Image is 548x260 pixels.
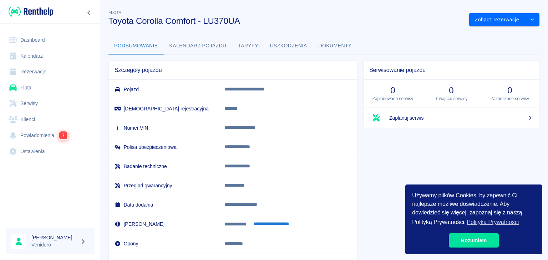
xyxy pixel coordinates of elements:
[115,144,213,151] h6: Polisa ubezpieczeniowa
[369,95,416,102] p: Zaplanowane serwisy
[369,67,533,74] span: Serwisowanie pojazdu
[6,6,53,17] a: Renthelp logo
[6,48,95,64] a: Kalendarz
[412,191,536,228] span: Używamy plików Cookies, by zapewnić Ci najlepsze możliwe doświadczenie. Aby dowiedzieć się więcej...
[115,201,213,208] h6: Data dodania
[264,37,313,54] button: Uszkodzenia
[422,80,481,108] a: 0Trwające serwisy
[486,95,533,102] p: Zakończone serwisy
[232,37,264,54] button: Taryfy
[466,217,520,228] a: learn more about cookies
[108,16,463,26] h3: Toyota Corolla Comfort - LU370UA
[115,163,213,170] h6: Badanie techniczne
[369,85,416,95] h3: 0
[115,105,213,112] h6: [DEMOGRAPHIC_DATA] rejestracyjna
[115,67,351,74] span: Szczegóły pojazdu
[405,184,542,254] div: cookieconsent
[115,124,213,131] h6: Numer VIN
[6,127,95,144] a: Powiadomienia7
[313,37,357,54] button: Dokumenty
[108,37,164,54] button: Podsumowanie
[115,240,213,247] h6: Opony
[525,13,539,26] button: drop-down
[59,131,67,139] span: 7
[6,64,95,80] a: Rezerwacje
[364,108,539,128] a: Zaplanuj serwis
[469,13,525,26] button: Zobacz rezerwacje
[6,111,95,128] a: Klienci
[389,114,533,122] span: Zaplanuj serwis
[31,234,77,241] h6: [PERSON_NAME]
[6,32,95,48] a: Dashboard
[364,80,422,108] a: 0Zaplanowane serwisy
[108,10,121,15] span: Flota
[428,95,475,102] p: Trwające serwisy
[428,85,475,95] h3: 0
[6,95,95,111] a: Serwisy
[84,8,95,17] button: Zwiń nawigację
[9,6,53,17] img: Renthelp logo
[486,85,533,95] h3: 0
[6,144,95,160] a: Ustawienia
[31,241,77,249] p: Venidero
[115,182,213,189] h6: Przegląd gwarancyjny
[115,220,213,228] h6: [PERSON_NAME]
[164,37,232,54] button: Kalendarz pojazdu
[115,86,213,93] h6: Pojazd
[481,80,539,108] a: 0Zakończone serwisy
[6,80,95,96] a: Flota
[449,233,499,248] a: dismiss cookie message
